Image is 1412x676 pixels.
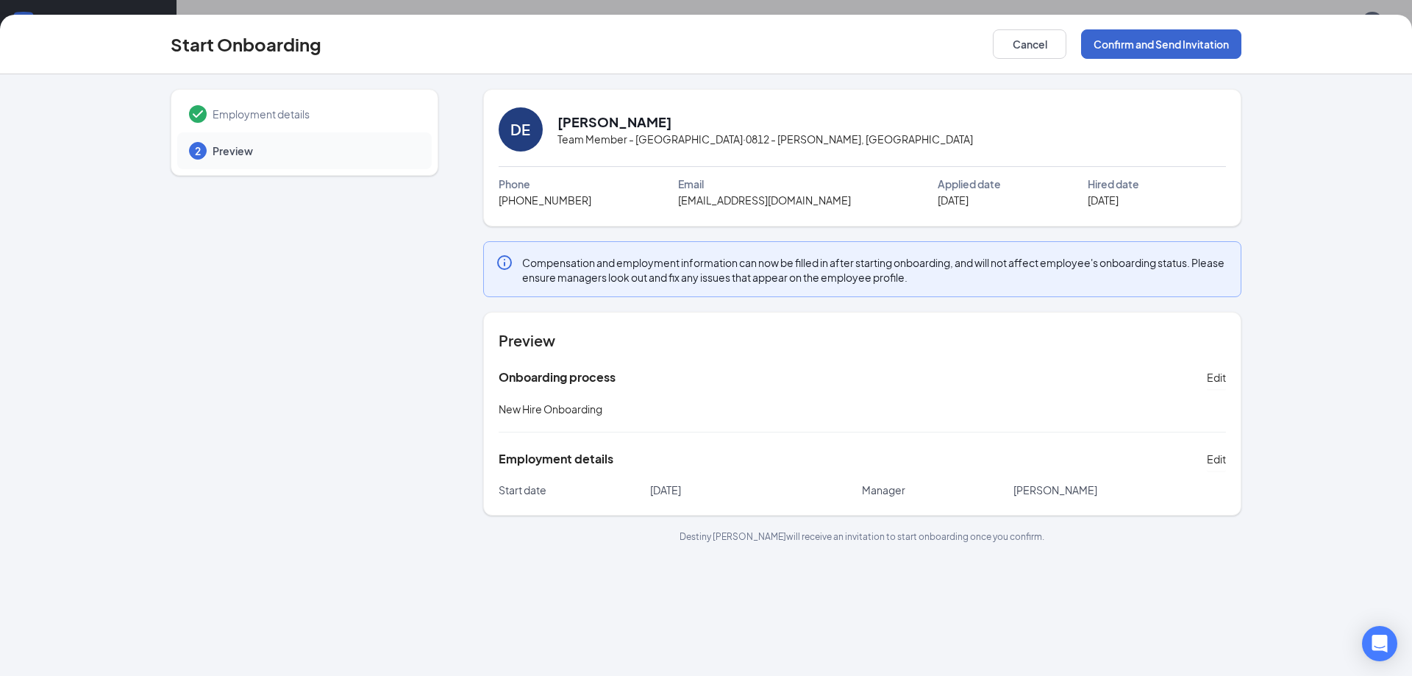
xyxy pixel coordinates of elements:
[171,32,321,57] h3: Start Onboarding
[499,176,530,192] span: Phone
[499,330,1226,351] h4: Preview
[1081,29,1241,59] button: Confirm and Send Invitation
[189,105,207,123] svg: Checkmark
[650,483,863,497] p: [DATE]
[678,192,851,208] span: [EMAIL_ADDRESS][DOMAIN_NAME]
[510,119,530,140] div: DE
[1207,366,1226,389] button: Edit
[195,143,201,158] span: 2
[1207,370,1226,385] span: Edit
[213,143,417,158] span: Preview
[862,483,1013,497] p: Manager
[557,113,671,131] h2: [PERSON_NAME]
[1088,192,1119,208] span: [DATE]
[678,176,704,192] span: Email
[499,483,650,497] p: Start date
[1207,447,1226,471] button: Edit
[499,451,613,467] h5: Employment details
[499,369,616,385] h5: Onboarding process
[1207,452,1226,466] span: Edit
[499,192,591,208] span: [PHONE_NUMBER]
[1088,176,1139,192] span: Hired date
[557,131,973,147] span: Team Member - [GEOGRAPHIC_DATA] · 0812 - [PERSON_NAME], [GEOGRAPHIC_DATA]
[1362,626,1397,661] div: Open Intercom Messenger
[522,255,1229,285] span: Compensation and employment information can now be filled in after starting onboarding, and will ...
[213,107,417,121] span: Employment details
[1013,483,1226,497] p: [PERSON_NAME]
[483,530,1241,543] p: Destiny [PERSON_NAME] will receive an invitation to start onboarding once you confirm.
[993,29,1066,59] button: Cancel
[938,192,969,208] span: [DATE]
[499,402,602,416] span: New Hire Onboarding
[938,176,1001,192] span: Applied date
[496,254,513,271] svg: Info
